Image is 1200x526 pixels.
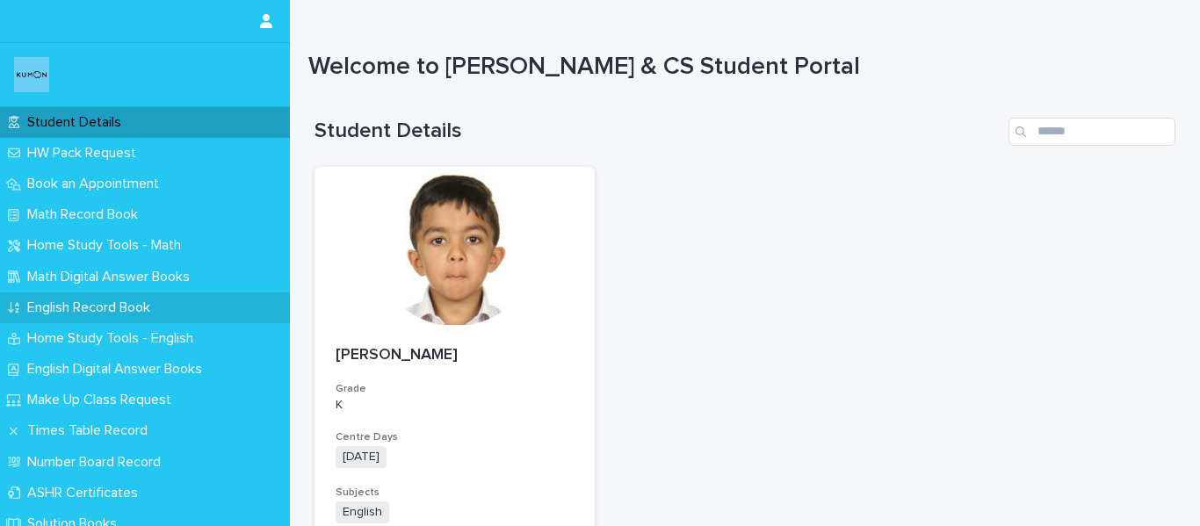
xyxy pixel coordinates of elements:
p: Math Record Book [20,206,152,223]
h1: Welcome to [PERSON_NAME] & CS Student Portal [308,53,1169,83]
p: Make Up Class Request [20,392,185,408]
p: Times Table Record [20,422,162,439]
h3: Centre Days [336,430,574,444]
span: English [336,501,389,523]
p: [PERSON_NAME] [336,346,574,365]
span: [DATE] [336,446,387,468]
p: HW Pack Request [20,145,150,162]
p: Home Study Tools - English [20,330,207,347]
p: Math Digital Answer Books [20,269,204,285]
input: Search [1008,118,1175,146]
h3: Grade [336,382,574,396]
p: Home Study Tools - Math [20,237,195,254]
p: Book an Appointment [20,176,173,192]
h3: Subjects [336,486,574,500]
p: ASHR Certificates [20,485,152,501]
p: Student Details [20,114,135,131]
img: o6XkwfS7S2qhyeB9lxyF [14,57,49,92]
p: K [336,398,574,413]
h1: Student Details [314,119,1001,144]
p: English Record Book [20,299,164,316]
p: English Digital Answer Books [20,361,216,378]
p: Number Board Record [20,454,175,471]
